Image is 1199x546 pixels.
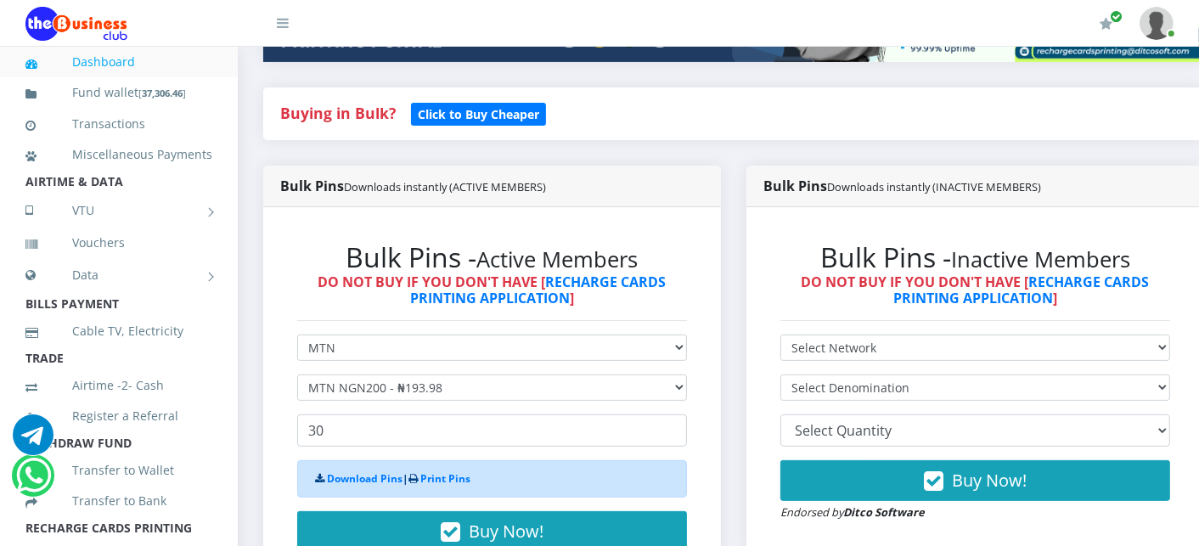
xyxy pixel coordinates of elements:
span: Buy Now! [952,469,1027,492]
i: Renew/Upgrade Subscription [1100,17,1112,31]
a: Dashboard [25,42,212,82]
a: Fund wallet[37,306.46] [25,73,212,113]
small: Endorsed by [780,504,925,520]
strong: Bulk Pins [763,177,1041,195]
a: Click to Buy Cheaper [411,103,546,123]
strong: Ditco Software [843,504,925,520]
small: Downloads instantly (INACTIVE MEMBERS) [827,179,1041,194]
strong: Bulk Pins [280,177,546,195]
strong: DO NOT BUY IF YOU DON'T HAVE [ ] [318,273,667,307]
input: Enter Quantity [297,414,687,447]
a: Vouchers [25,223,212,262]
span: Renew/Upgrade Subscription [1110,10,1123,23]
a: Register a Referral [25,397,212,436]
a: Print Pins [420,471,470,486]
a: RECHARGE CARDS PRINTING APPLICATION [410,273,667,307]
a: Airtime -2- Cash [25,366,212,405]
h2: Bulk Pins - [297,241,687,273]
a: Transactions [25,104,212,144]
b: 37,306.46 [142,87,183,99]
a: Cable TV, Electricity [25,312,212,351]
small: Active Members [477,245,639,274]
a: Download Pins [327,471,402,486]
strong: | [315,471,470,486]
img: User [1140,7,1174,40]
a: Transfer to Wallet [25,451,212,490]
a: RECHARGE CARDS PRINTING APPLICATION [893,273,1150,307]
small: Inactive Members [951,245,1130,274]
img: Logo [25,7,127,41]
a: VTU [25,189,212,232]
a: Chat for support [16,468,51,496]
a: Transfer to Bank [25,481,212,521]
a: Data [25,254,212,296]
h2: Bulk Pins - [780,241,1170,273]
small: Downloads instantly (ACTIVE MEMBERS) [344,179,546,194]
a: Miscellaneous Payments [25,135,212,174]
span: Buy Now! [469,520,543,543]
button: Buy Now! [780,460,1170,501]
a: Chat for support [13,427,53,455]
strong: DO NOT BUY IF YOU DON'T HAVE [ ] [802,273,1150,307]
strong: Buying in Bulk? [280,103,396,123]
b: Click to Buy Cheaper [418,106,539,122]
small: [ ] [138,87,186,99]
